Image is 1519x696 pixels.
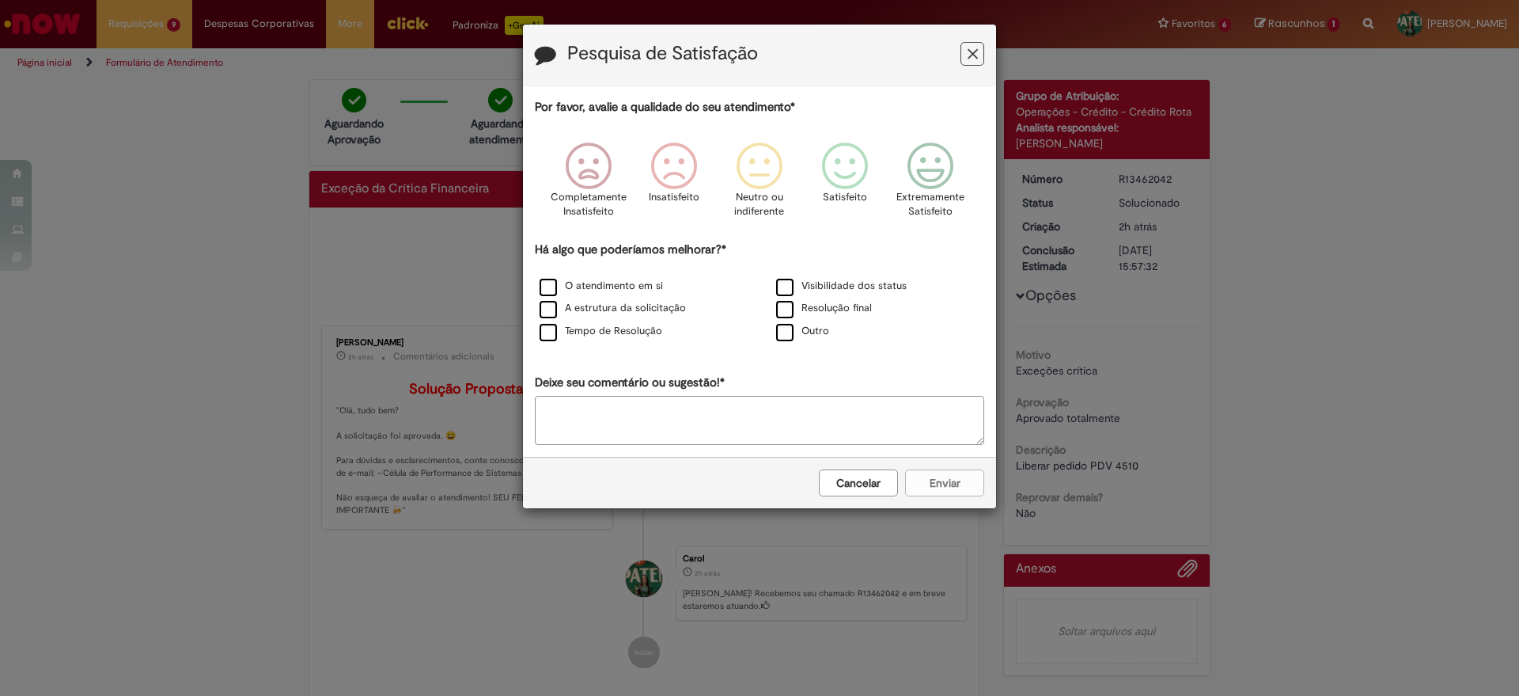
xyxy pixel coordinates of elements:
label: Visibilidade dos status [776,279,907,294]
p: Extremamente Satisfeito [896,190,964,219]
div: Há algo que poderíamos melhorar?* [535,242,984,344]
p: Insatisfeito [649,190,699,205]
label: Outro [776,324,829,339]
div: Satisfeito [805,131,885,239]
button: Cancelar [819,470,898,496]
p: Completamente Insatisfeito [551,190,627,219]
div: Neutro ou indiferente [719,131,800,239]
div: Insatisfeito [634,131,714,239]
label: Pesquisa de Satisfação [567,44,758,64]
div: Extremamente Satisfeito [890,131,971,239]
div: Completamente Insatisfeito [547,131,628,239]
label: A estrutura da solicitação [540,301,686,316]
label: O atendimento em si [540,279,663,294]
p: Neutro ou indiferente [731,190,788,219]
label: Resolução final [776,301,872,316]
p: Satisfeito [823,190,867,205]
label: Tempo de Resolução [540,324,662,339]
label: Por favor, avalie a qualidade do seu atendimento* [535,99,795,116]
label: Deixe seu comentário ou sugestão!* [535,375,725,391]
